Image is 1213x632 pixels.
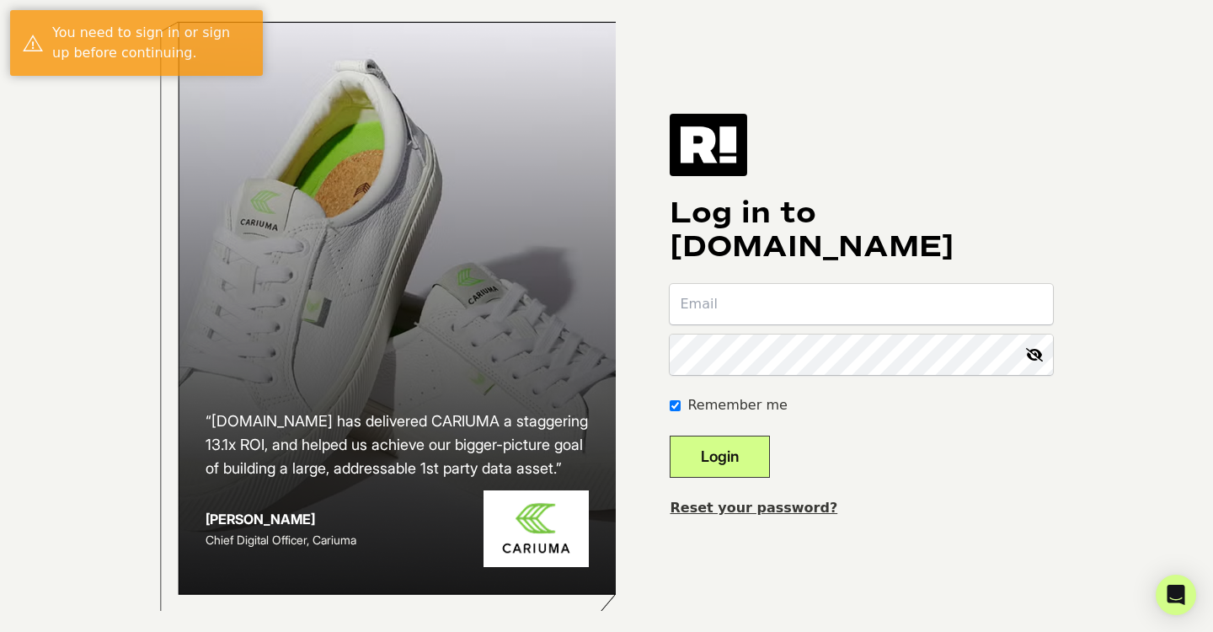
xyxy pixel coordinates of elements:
label: Remember me [687,395,787,415]
input: Email [670,284,1053,324]
h2: “[DOMAIN_NAME] has delivered CARIUMA a staggering 13.1x ROI, and helped us achieve our bigger-pic... [206,410,590,480]
img: Cariuma [484,490,589,567]
strong: [PERSON_NAME] [206,511,315,528]
span: Chief Digital Officer, Cariuma [206,533,356,547]
img: Retention.com [670,114,747,176]
a: Reset your password? [670,500,837,516]
button: Login [670,436,770,478]
div: Open Intercom Messenger [1156,575,1196,615]
div: You need to sign in or sign up before continuing. [52,23,250,63]
h1: Log in to [DOMAIN_NAME] [670,196,1053,264]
